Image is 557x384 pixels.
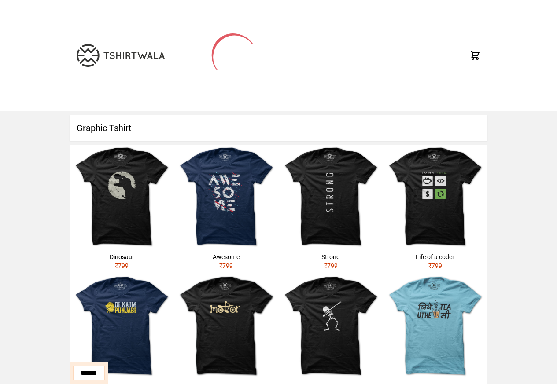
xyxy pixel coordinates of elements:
[174,145,278,274] a: Awesome₹799
[70,145,174,249] img: dinosaur.jpg
[383,274,487,378] img: jithe-tea-uthe-me.jpg
[174,145,278,249] img: awesome.jpg
[428,262,442,269] span: ₹ 799
[70,145,174,274] a: Dinosaur₹799
[70,274,174,378] img: shera-di-kaum-punjabi-1.jpg
[279,145,383,274] a: Strong₹799
[279,274,383,378] img: skeleton-dabbing.jpg
[279,145,383,249] img: strong.jpg
[219,262,233,269] span: ₹ 799
[73,252,170,261] div: Dinosaur
[77,44,165,67] img: TW-LOGO-400-104.png
[324,262,338,269] span: ₹ 799
[70,115,487,141] h1: Graphic Tshirt
[282,252,380,261] div: Strong
[383,145,487,249] img: life-of-a-coder.jpg
[174,274,278,378] img: motor.jpg
[383,145,487,274] a: Life of a coder₹799
[177,252,275,261] div: Awesome
[115,262,129,269] span: ₹ 799
[387,252,484,261] div: Life of a coder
